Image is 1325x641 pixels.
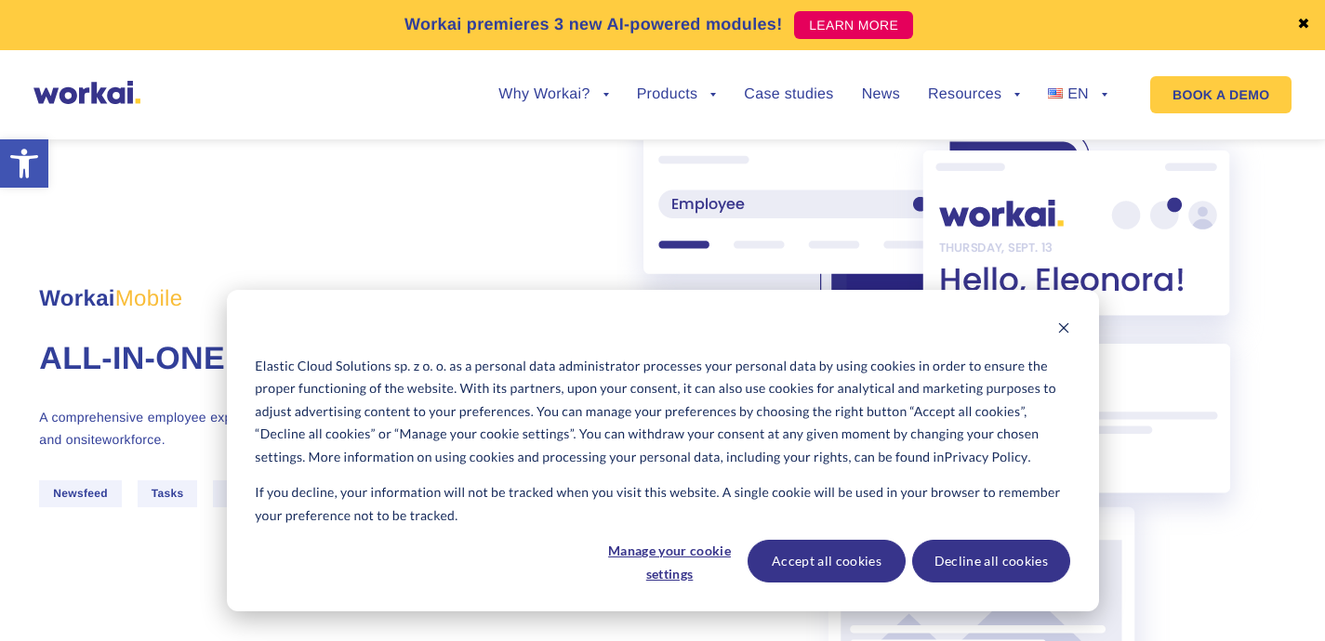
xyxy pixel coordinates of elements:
button: Accept all cookies [748,540,906,582]
span: Workai [39,266,182,310]
span: workforce. [102,432,166,447]
p: If you decline, your information will not be tracked when you visit this website. A single cookie... [255,481,1069,527]
a: Privacy Policy [98,157,174,173]
span: All-in-one Employee App [39,341,485,376]
span: Newsfeed [39,480,122,507]
span: A comprehensive employee experience app to connect all your [39,410,418,425]
a: News [862,87,900,102]
a: BOOK A DEMO [1150,76,1292,113]
a: Why Workai? [498,87,608,102]
p: Elastic Cloud Solutions sp. z o. o. as a personal data administrator processes your personal data... [255,355,1069,469]
input: you@company.com [302,22,597,59]
a: LEARN MORE [794,11,913,39]
span: EN [1067,86,1089,102]
div: Cookie banner [227,290,1099,611]
span: frontline, remote and onsite [39,410,518,447]
em: Mobile [115,286,183,311]
button: Decline all cookies [912,540,1070,582]
a: Products [637,87,717,102]
span: Tasks [138,480,198,507]
span: Communities [213,480,315,507]
a: Resources [928,87,1020,102]
a: ✖ [1297,18,1310,33]
button: Manage your cookie settings [598,540,741,582]
a: Case studies [744,87,833,102]
button: Dismiss cookie banner [1057,319,1070,342]
a: Privacy Policy [945,446,1028,469]
p: Workai premieres 3 new AI-powered modules! [404,12,783,37]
